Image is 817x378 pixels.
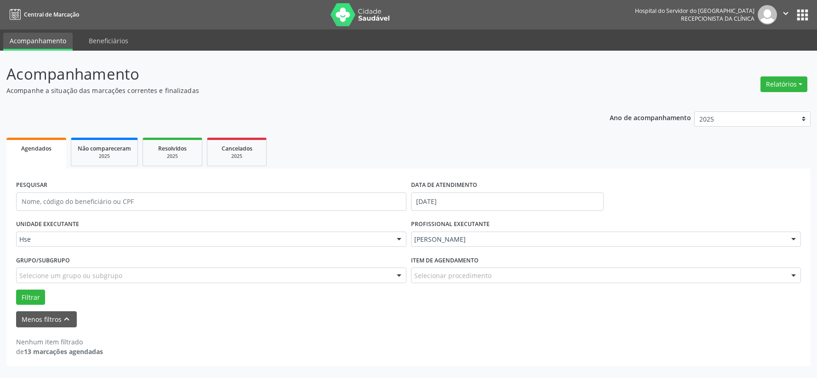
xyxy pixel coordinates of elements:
[82,33,135,49] a: Beneficiários
[19,235,388,244] span: Hse
[158,145,187,152] span: Resolvidos
[411,178,477,192] label: DATA DE ATENDIMENTO
[414,235,783,244] span: [PERSON_NAME]
[681,15,754,23] span: Recepcionista da clínica
[411,192,604,211] input: Selecione um intervalo
[758,5,777,24] img: img
[6,86,569,95] p: Acompanhe a situação das marcações correntes e finalizadas
[3,33,73,51] a: Acompanhamento
[411,217,490,232] label: PROFISSIONAL EXECUTANTE
[16,178,47,192] label: PESQUISAR
[6,63,569,86] p: Acompanhamento
[781,8,791,18] i: 
[78,145,131,152] span: Não compareceram
[21,145,51,152] span: Agendados
[16,347,103,356] div: de
[24,347,103,356] strong: 13 marcações agendadas
[760,76,807,92] button: Relatórios
[149,153,195,160] div: 2025
[16,217,79,232] label: UNIDADE EXECUTANTE
[635,7,754,15] div: Hospital do Servidor do [GEOGRAPHIC_DATA]
[19,271,122,280] span: Selecione um grupo ou subgrupo
[214,153,260,160] div: 2025
[62,314,72,324] i: keyboard_arrow_up
[16,311,77,327] button: Menos filtroskeyboard_arrow_up
[16,337,103,347] div: Nenhum item filtrado
[414,271,491,280] span: Selecionar procedimento
[78,153,131,160] div: 2025
[16,192,406,211] input: Nome, código do beneficiário ou CPF
[777,5,794,24] button: 
[794,7,811,23] button: apps
[16,290,45,305] button: Filtrar
[6,7,79,22] a: Central de Marcação
[16,253,70,268] label: Grupo/Subgrupo
[222,145,252,152] span: Cancelados
[24,11,79,18] span: Central de Marcação
[411,253,479,268] label: Item de agendamento
[610,111,691,123] p: Ano de acompanhamento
